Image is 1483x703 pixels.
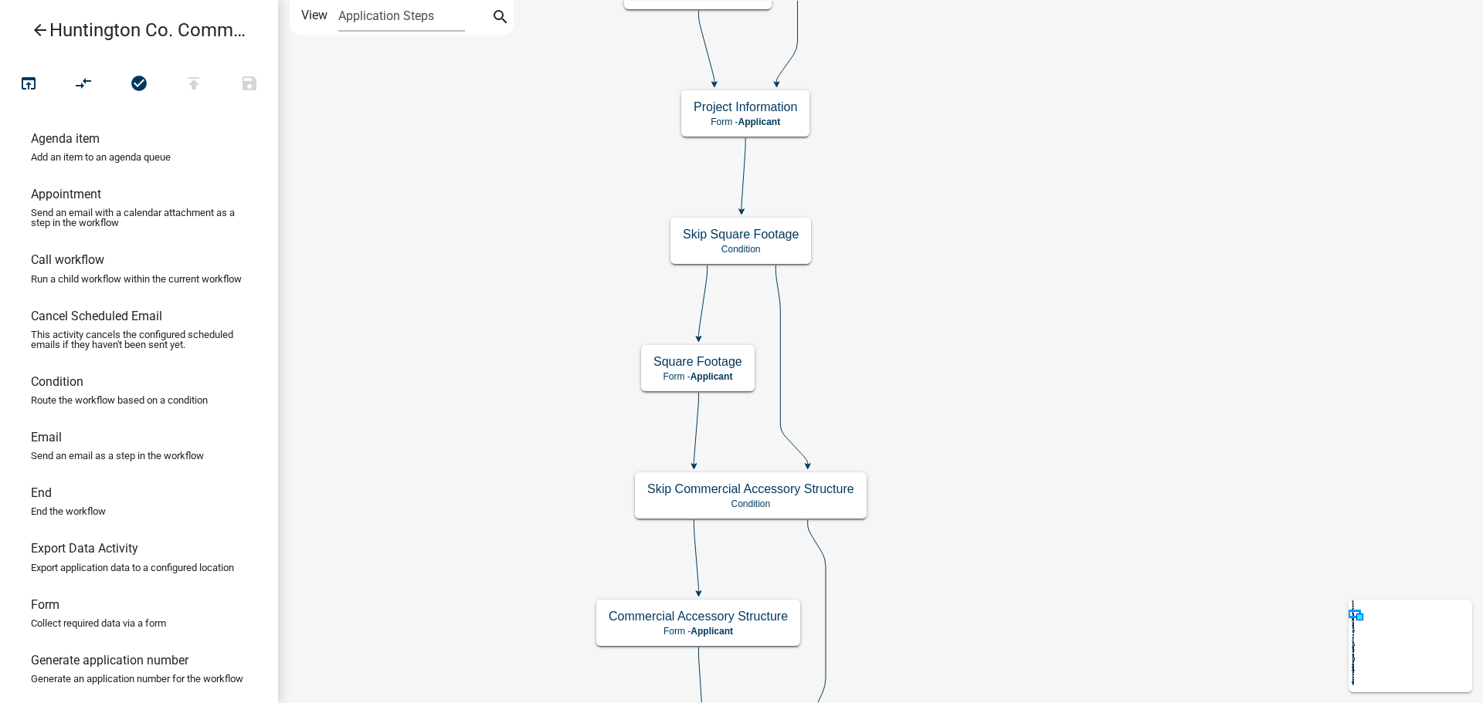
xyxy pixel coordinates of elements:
p: Form - [609,626,788,637]
p: Send an email with a calendar attachment as a step in the workflow [31,208,247,228]
h6: Call workflow [31,252,104,267]
i: compare_arrows [75,74,93,96]
button: search [488,6,513,31]
span: Applicant [691,371,733,382]
p: Run a child workflow within the current workflow [31,274,242,284]
p: Condition [683,244,799,255]
i: save [240,74,259,96]
h6: End [31,485,52,500]
p: Route the workflow based on a condition [31,395,208,405]
p: Form - [653,371,742,382]
h5: Commercial Accessory Structure [609,609,788,624]
h5: Square Footage [653,354,742,369]
button: Save [222,68,277,101]
h6: Export Data Activity [31,541,138,556]
h6: Generate application number [31,653,188,668]
h6: Condition [31,374,83,389]
a: Huntington Co. Commercial Structure Permit [12,12,253,48]
p: Condition [647,499,854,509]
p: Add an item to an agenda queue [31,152,171,162]
h6: Agenda item [31,131,100,146]
i: arrow_back [31,21,49,42]
p: Generate an application number for the workflow [31,674,243,684]
button: Auto Layout [56,68,111,101]
i: check_circle [130,74,148,96]
h6: Email [31,430,62,444]
p: Form - [694,117,797,127]
p: Export application data to a configured location [31,563,234,573]
h5: Skip Square Footage [683,227,799,242]
i: search [491,8,510,29]
i: open_in_browser [19,74,38,96]
p: This activity cancels the configured scheduled emails if they haven't been sent yet. [31,330,247,350]
h6: Appointment [31,187,101,201]
p: Send an email as a step in the workflow [31,451,204,461]
h6: Cancel Scheduled Email [31,309,162,323]
h5: Project Information [694,100,797,114]
span: Applicant [738,117,780,127]
button: Test Workflow [1,68,56,101]
div: Workflow actions [1,68,277,105]
p: Collect required data via a form [31,618,166,628]
h5: Skip Commercial Accessory Structure [647,482,854,496]
button: Publish [166,68,222,101]
button: No problems [111,68,167,101]
span: Applicant [691,626,733,637]
i: publish [185,74,203,96]
h6: Form [31,597,59,612]
p: End the workflow [31,506,106,516]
